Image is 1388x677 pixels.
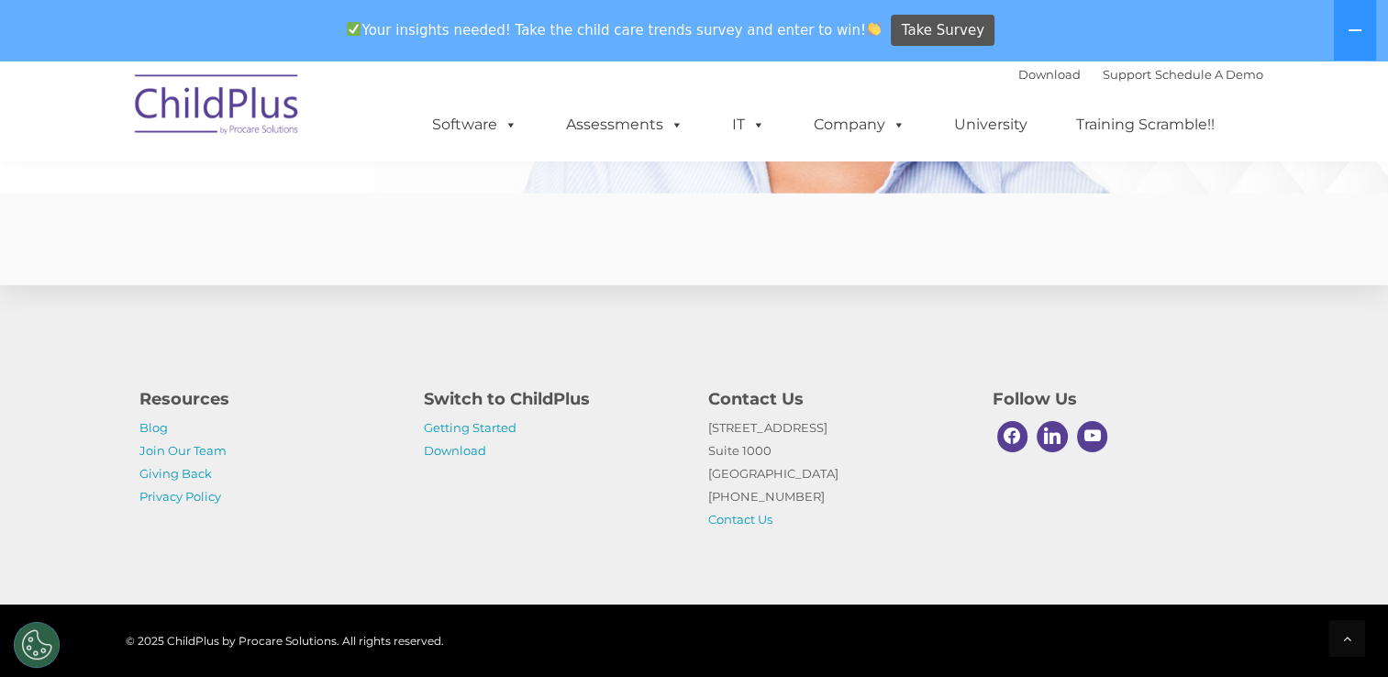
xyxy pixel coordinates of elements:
a: Getting Started [424,420,516,435]
p: [STREET_ADDRESS] Suite 1000 [GEOGRAPHIC_DATA] [PHONE_NUMBER] [708,416,965,531]
span: Your insights needed! Take the child care trends survey and enter to win! [339,12,889,48]
a: University [936,106,1046,143]
button: Cookies Settings [14,622,60,668]
font: | [1018,67,1263,82]
a: Take Survey [891,15,994,47]
a: Linkedin [1032,416,1072,457]
a: Join Our Team [139,443,227,458]
span: Take Survey [902,15,984,47]
a: Privacy Policy [139,489,221,504]
img: 👏 [867,22,881,36]
a: Software [414,106,536,143]
a: Giving Back [139,466,212,481]
a: Download [1018,67,1081,82]
a: Assessments [548,106,702,143]
a: Facebook [993,416,1033,457]
a: IT [714,106,783,143]
a: Contact Us [708,512,772,527]
a: Training Scramble!! [1058,106,1233,143]
span: © 2025 ChildPlus by Procare Solutions. All rights reserved. [126,634,444,648]
a: Schedule A Demo [1155,67,1263,82]
a: Company [795,106,924,143]
a: Youtube [1072,416,1113,457]
h4: Follow Us [993,386,1249,412]
h4: Resources [139,386,396,412]
h4: Contact Us [708,386,965,412]
a: Support [1103,67,1151,82]
img: ChildPlus by Procare Solutions [126,61,309,153]
img: ✅ [347,22,361,36]
h4: Switch to ChildPlus [424,386,681,412]
a: Download [424,443,486,458]
a: Blog [139,420,168,435]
